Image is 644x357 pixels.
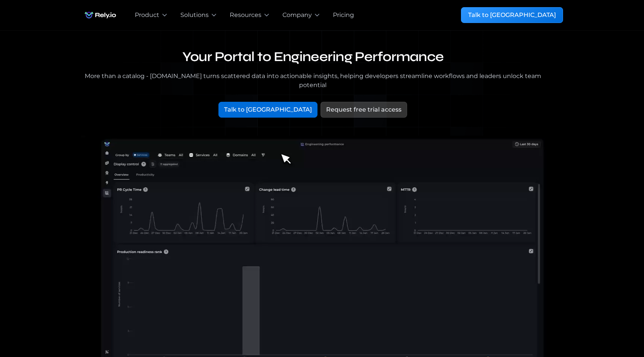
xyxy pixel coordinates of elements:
div: Product [135,11,159,20]
div: Solutions [180,11,209,20]
a: Talk to [GEOGRAPHIC_DATA] [461,7,563,23]
a: Request free trial access [320,102,407,118]
img: Rely.io logo [81,8,120,23]
a: Talk to [GEOGRAPHIC_DATA] [218,102,317,118]
div: Talk to [GEOGRAPHIC_DATA] [468,11,556,20]
a: Pricing [333,11,354,20]
a: home [81,8,120,23]
div: Request free trial access [326,105,401,114]
div: Company [282,11,312,20]
div: More than a catalog - [DOMAIN_NAME] turns scattered data into actionable insights, helping develo... [81,72,545,90]
h1: Your Portal to Engineering Performance [81,49,545,66]
div: Resources [230,11,261,20]
div: Talk to [GEOGRAPHIC_DATA] [224,105,312,114]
